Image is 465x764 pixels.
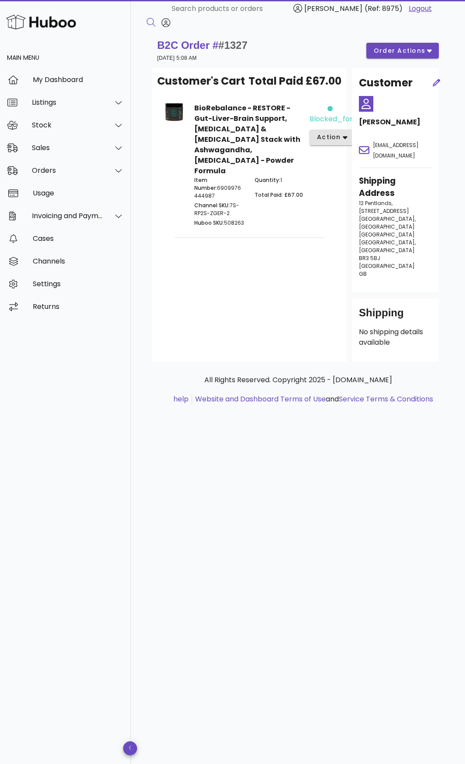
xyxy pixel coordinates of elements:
span: 12 Pentlands, [STREET_ADDRESS] [359,199,409,215]
span: (Ref: 8975) [365,3,403,14]
span: [GEOGRAPHIC_DATA], [GEOGRAPHIC_DATA] [359,215,416,230]
span: Total Paid: £67.00 [255,191,303,199]
span: Total Paid £67.00 [248,73,341,89]
div: Settings [33,280,124,288]
a: Service Terms & Conditions [339,394,433,404]
p: 7S-RP2S-ZGER-2 [194,202,244,217]
span: [PERSON_NAME] [304,3,362,14]
div: My Dashboard [33,75,124,84]
div: Returns [33,302,124,311]
img: Huboo Logo [6,13,76,31]
strong: BioRebalance - RESTORE - Gut-Liver-Brain Support, [MEDICAL_DATA] & [MEDICAL_DATA] Stack with Ashw... [194,103,300,176]
span: Channel SKU: [194,202,230,209]
span: [GEOGRAPHIC_DATA], [GEOGRAPHIC_DATA] [359,239,416,254]
div: Channels [33,257,124,265]
span: Customer's Cart [157,73,245,89]
h2: Customer [359,75,413,91]
div: Stock [32,121,103,129]
p: No shipping details available [359,327,432,348]
span: Huboo SKU: [194,219,224,226]
div: blocked_for_credit [310,114,379,124]
div: Invoicing and Payments [32,212,103,220]
p: 1 [255,176,304,184]
a: Logout [409,3,432,14]
span: action [317,133,341,142]
div: Cases [33,234,124,243]
span: BR3 5BJ [359,254,380,262]
div: Shipping [359,306,432,327]
p: 6909976444987 [194,176,244,200]
span: [GEOGRAPHIC_DATA] [359,262,415,270]
div: Usage [33,189,124,197]
div: Listings [32,98,103,106]
p: All Rights Reserved. Copyright 2025 - [DOMAIN_NAME] [159,375,437,385]
span: GB [359,270,367,278]
h4: [PERSON_NAME] [359,117,432,127]
small: [DATE] 5:08 AM [157,55,197,61]
a: help [173,394,189,404]
span: order actions [373,46,426,55]
span: #1327 [218,39,248,51]
p: 508263 [194,219,244,227]
strong: B2C Order # [157,39,248,51]
span: [EMAIL_ADDRESS][DOMAIN_NAME] [373,141,419,159]
div: Orders [32,166,103,175]
h3: Shipping Address [359,175,432,199]
span: [GEOGRAPHIC_DATA] [359,231,415,238]
span: Quantity: [255,176,280,184]
li: and [192,394,433,404]
button: action [310,130,355,145]
div: Sales [32,144,103,152]
button: order actions [366,43,439,58]
span: Item Number: [194,176,217,192]
a: Website and Dashboard Terms of Use [195,394,326,404]
img: Product Image [164,103,184,122]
